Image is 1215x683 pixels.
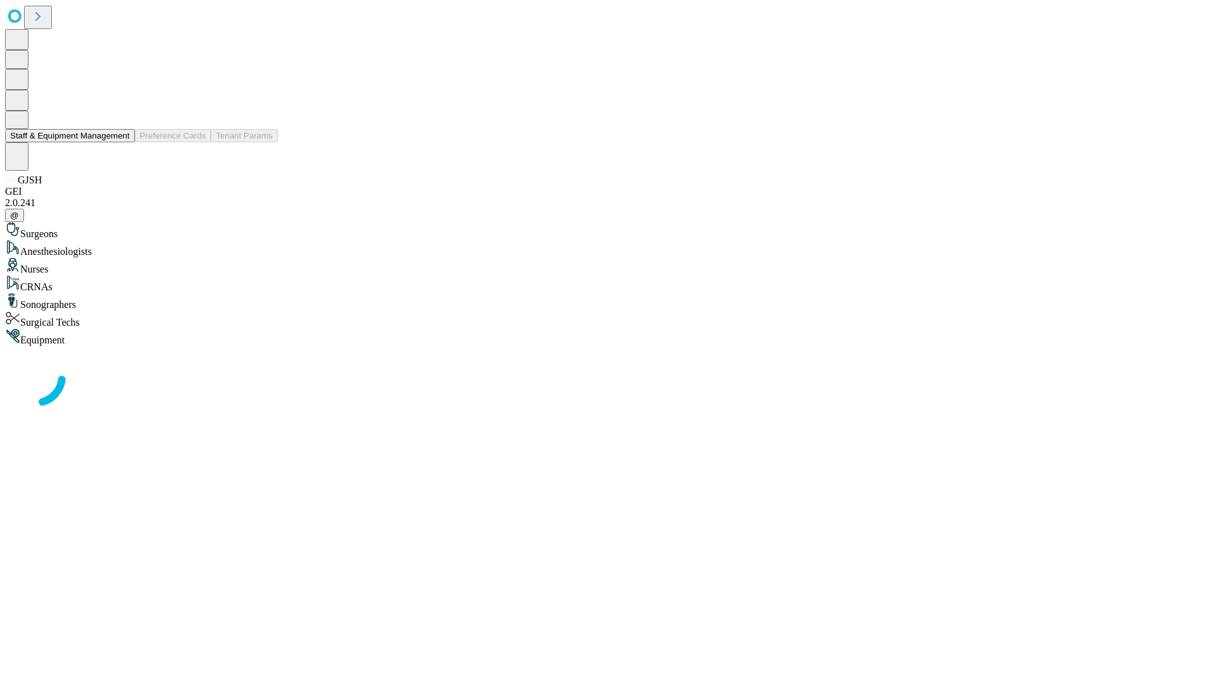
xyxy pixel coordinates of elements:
[135,129,211,142] button: Preference Cards
[5,293,1210,311] div: Sonographers
[5,197,1210,209] div: 2.0.241
[5,186,1210,197] div: GEI
[18,175,42,185] span: GJSH
[5,311,1210,328] div: Surgical Techs
[5,240,1210,257] div: Anesthesiologists
[5,222,1210,240] div: Surgeons
[211,129,278,142] button: Tenant Params
[5,257,1210,275] div: Nurses
[5,209,24,222] button: @
[5,328,1210,346] div: Equipment
[5,129,135,142] button: Staff & Equipment Management
[10,211,19,220] span: @
[5,275,1210,293] div: CRNAs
